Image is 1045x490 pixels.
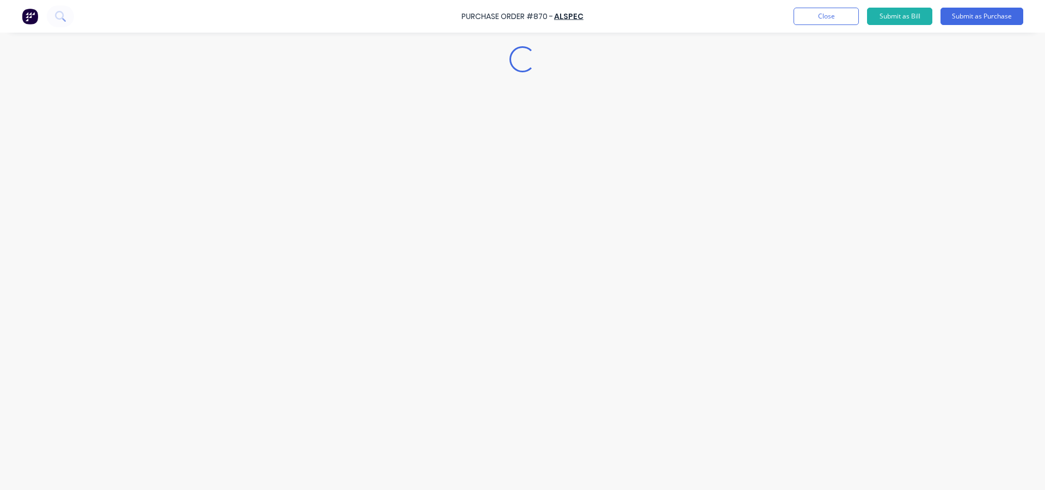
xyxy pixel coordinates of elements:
button: Submit as Purchase [941,8,1023,25]
a: Alspec [554,11,583,22]
img: Factory [22,8,38,24]
div: Purchase Order #870 - [462,11,553,22]
button: Submit as Bill [867,8,932,25]
button: Close [794,8,859,25]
